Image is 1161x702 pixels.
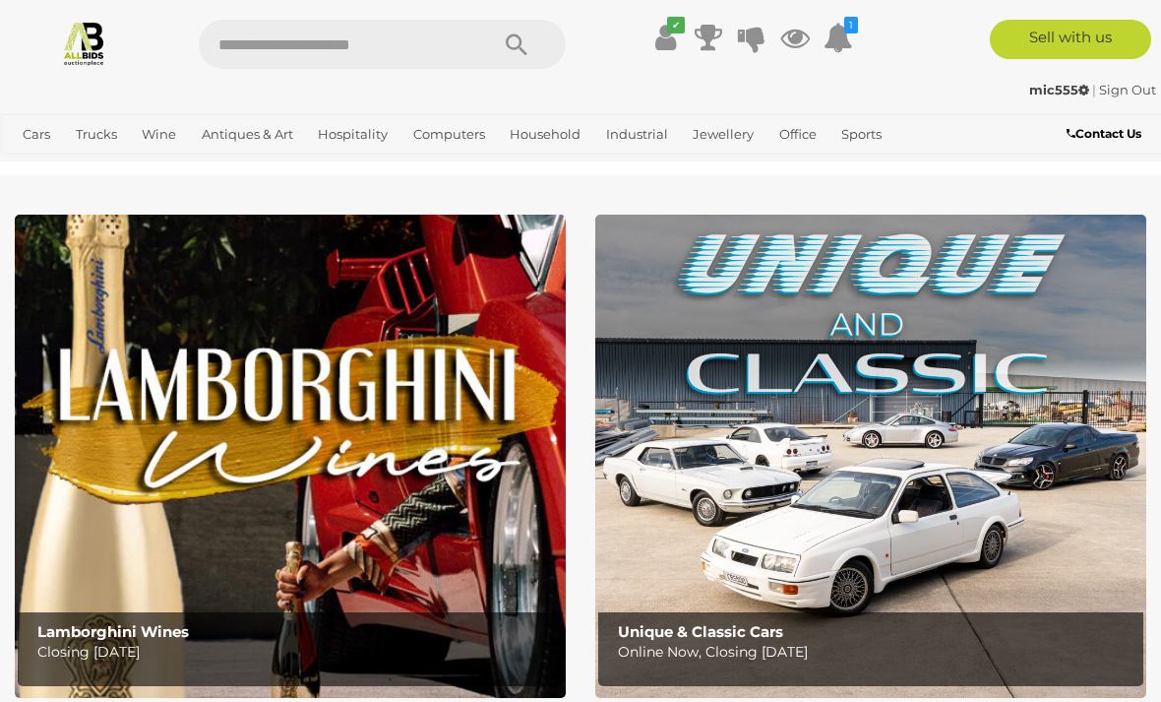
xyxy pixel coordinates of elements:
a: Jewellery [685,118,762,151]
a: Office [771,118,825,151]
a: Lamborghini Wines Lamborghini Wines Closing [DATE] [15,215,566,698]
a: Sign Out [1099,82,1156,97]
a: Antiques & Art [194,118,301,151]
p: Online Now, Closing [DATE] [618,640,1134,665]
a: Sports [833,118,889,151]
b: Unique & Classic Cars [618,622,783,641]
a: Cars [15,118,58,151]
a: Computers [405,118,493,151]
strong: mic555 [1029,82,1089,97]
a: Trucks [68,118,125,151]
b: Lamborghini Wines [37,622,189,641]
a: Household [502,118,588,151]
b: Contact Us [1067,126,1141,141]
a: Wine [134,118,184,151]
a: mic555 [1029,82,1092,97]
a: Unique & Classic Cars Unique & Classic Cars Online Now, Closing [DATE] [595,215,1146,698]
img: Lamborghini Wines [15,215,566,698]
p: Closing [DATE] [37,640,554,665]
i: 1 [844,17,858,33]
button: Search [467,20,566,69]
a: Hospitality [310,118,396,151]
img: Unique & Classic Cars [595,215,1146,698]
span: | [1092,82,1096,97]
a: Contact Us [1067,123,1146,145]
a: Industrial [598,118,676,151]
a: [GEOGRAPHIC_DATA] [15,151,170,183]
i: ✔ [667,17,685,33]
a: ✔ [650,20,680,55]
img: Allbids.com.au [61,20,107,66]
a: Sell with us [990,20,1151,59]
a: 1 [824,20,853,55]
